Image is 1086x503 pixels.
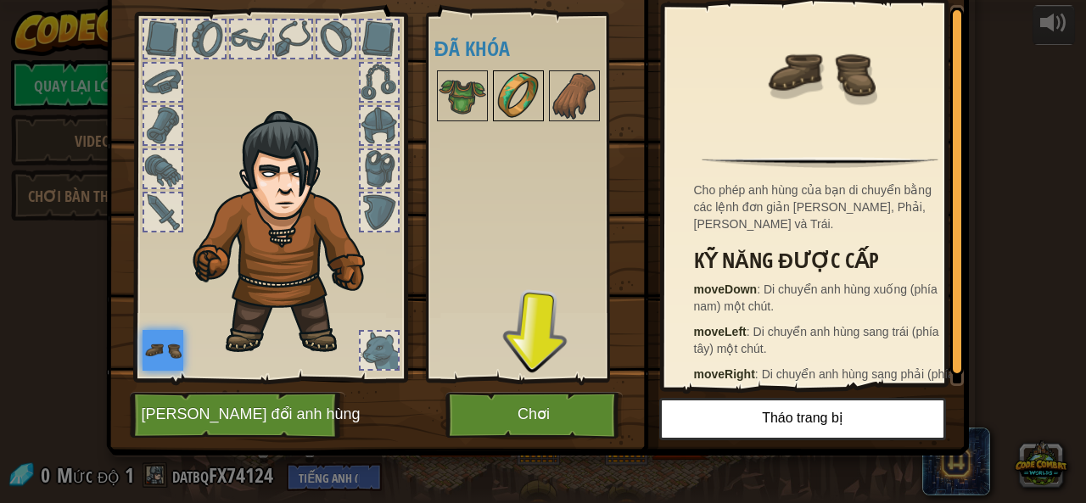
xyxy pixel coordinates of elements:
[495,72,542,120] img: portrait.png
[747,325,750,338] font: :
[702,157,938,168] img: hr.png
[551,72,598,120] img: portrait.png
[130,392,345,439] button: [PERSON_NAME] đổi anh hùng
[434,35,510,62] font: Đã khóa
[694,282,938,313] font: Di chuyển anh hùng xuống (phía nam) một chút.
[765,18,876,128] img: portrait.png
[143,330,183,371] img: portrait.png
[659,398,946,440] button: Tháo trang bị
[694,183,932,231] font: Cho phép anh hùng của bạn di chuyển bằng các lệnh đơn giản [PERSON_NAME], Phải, [PERSON_NAME] và ...
[142,406,361,423] font: [PERSON_NAME] đổi anh hùng
[694,282,758,296] font: moveDown
[518,406,550,423] font: Chơi
[439,72,486,120] img: portrait.png
[694,367,755,381] font: moveRight
[185,110,393,357] img: hair_2.png
[694,246,879,275] font: Kỹ năng được cấp
[694,325,747,338] font: moveLeft
[755,367,759,381] font: :
[762,411,842,426] font: Tháo trang bị
[694,367,955,398] font: Di chuyển anh hùng sang phải (phía đông) một chút.
[445,392,623,439] button: Chơi
[694,325,939,355] font: Di chuyển anh hùng sang trái (phía tây) một chút.
[757,282,760,296] font: :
